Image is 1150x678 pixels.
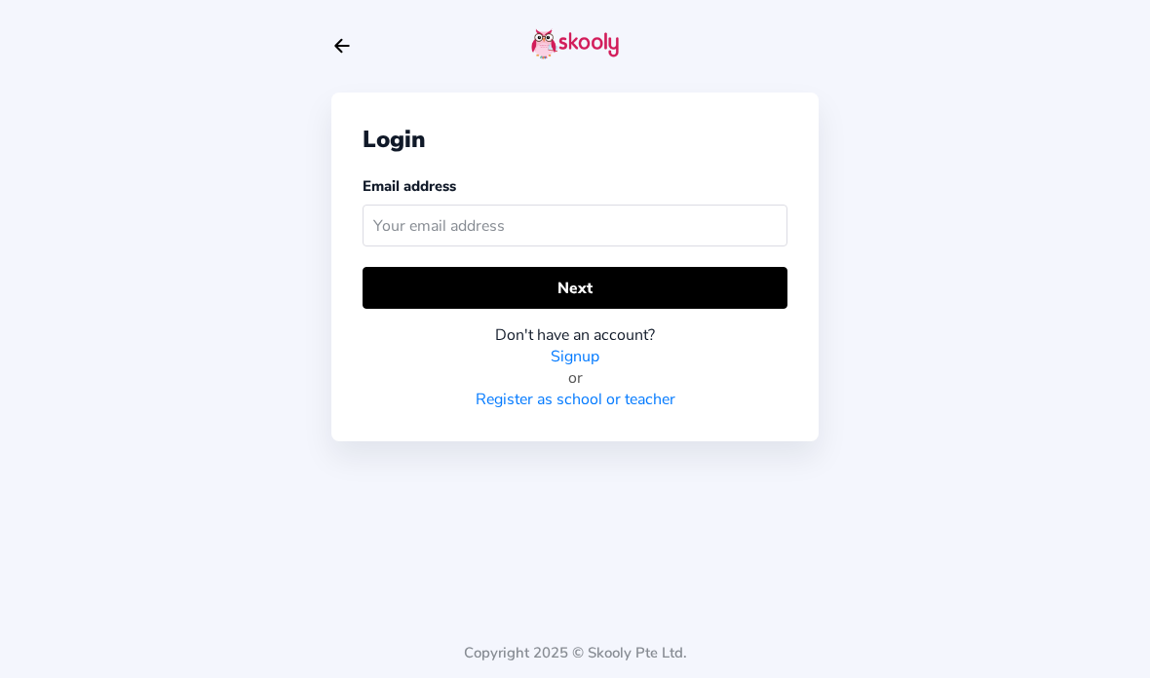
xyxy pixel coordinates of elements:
img: skooly-logo.png [531,28,619,59]
a: Register as school or teacher [476,389,675,410]
label: Email address [363,176,456,196]
div: or [363,367,787,389]
div: Login [363,124,787,155]
button: arrow back outline [331,35,353,56]
input: Your email address [363,205,787,246]
a: Signup [551,346,599,367]
button: Next [363,267,787,309]
div: Don't have an account? [363,324,787,346]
